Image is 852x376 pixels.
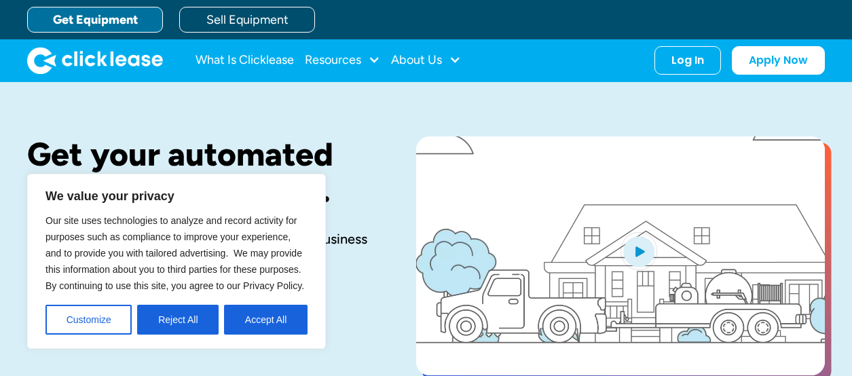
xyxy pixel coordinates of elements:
[671,54,704,67] div: Log In
[391,47,461,74] div: About Us
[27,47,163,74] img: Clicklease logo
[27,136,373,208] h1: Get your automated decision in seconds.
[621,232,657,270] img: Blue play button logo on a light blue circular background
[179,7,315,33] a: Sell Equipment
[732,46,825,75] a: Apply Now
[45,188,308,204] p: We value your privacy
[416,136,825,375] a: open lightbox
[137,305,219,335] button: Reject All
[27,174,326,349] div: We value your privacy
[305,47,380,74] div: Resources
[196,47,294,74] a: What Is Clicklease
[45,305,132,335] button: Customize
[224,305,308,335] button: Accept All
[27,47,163,74] a: home
[45,215,304,291] span: Our site uses technologies to analyze and record activity for purposes such as compliance to impr...
[27,7,163,33] a: Get Equipment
